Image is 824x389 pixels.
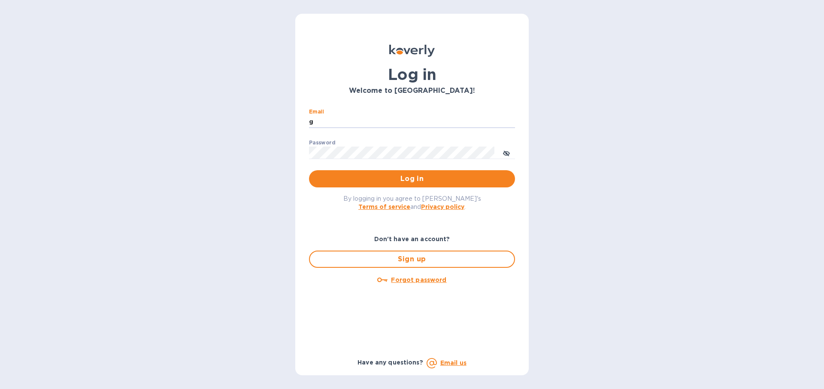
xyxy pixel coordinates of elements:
[309,87,515,95] h3: Welcome to [GEOGRAPHIC_DATA]!
[317,254,507,264] span: Sign up
[440,359,467,366] a: Email us
[374,236,450,242] b: Don't have an account?
[309,140,335,145] label: Password
[309,116,515,129] input: Enter email address
[498,144,515,161] button: toggle password visibility
[309,65,515,83] h1: Log in
[309,109,324,114] label: Email
[357,359,423,366] b: Have any questions?
[316,174,508,184] span: Log in
[309,251,515,268] button: Sign up
[358,203,410,210] a: Terms of service
[309,170,515,187] button: Log in
[343,195,481,210] span: By logging in you agree to [PERSON_NAME]'s and .
[389,45,435,57] img: Koverly
[391,276,446,283] u: Forgot password
[421,203,464,210] a: Privacy policy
